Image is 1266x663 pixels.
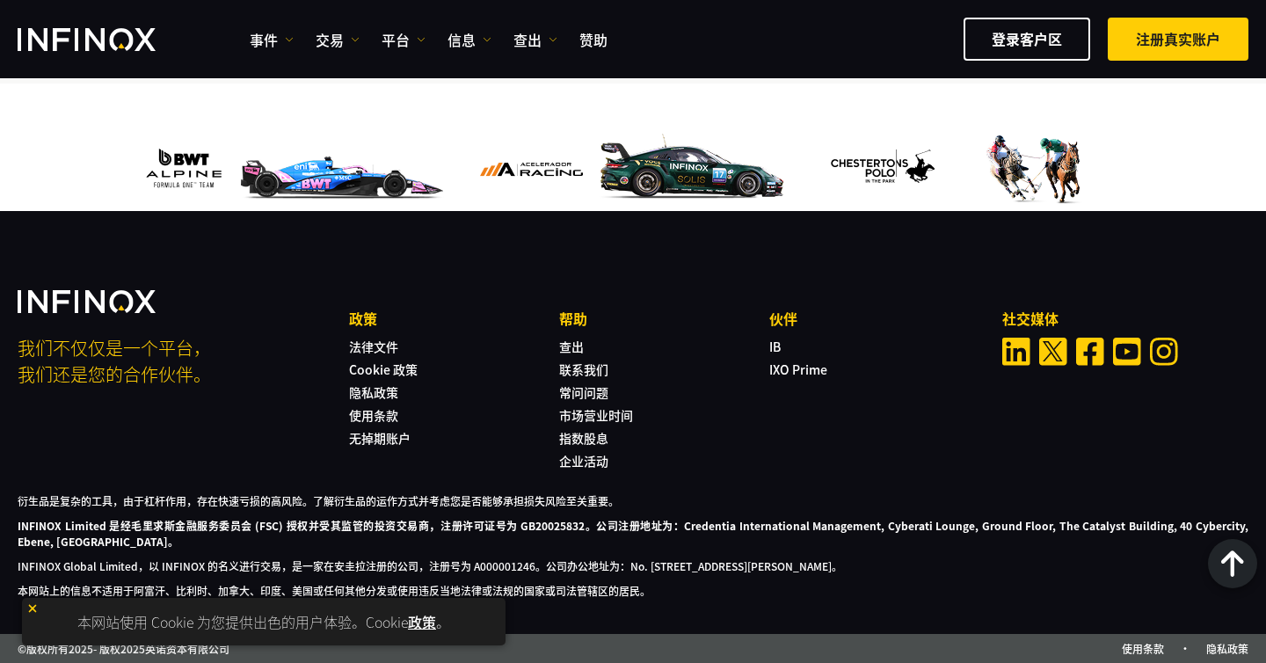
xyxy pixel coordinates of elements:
[1039,337,1067,365] a: 叽叽喳喳
[18,28,197,51] a: INFINOX 徽标
[18,492,619,507] font: 衍生品是复杂的工具，由于杠杆作用，存在快速亏损的高风险。了解衍生品的运作方式并考虑您是否能够承担损失风险至关重要。
[559,451,608,469] a: 企业活动
[18,640,69,655] font: ©版权所有
[1136,28,1220,49] font: 注册真实账户
[26,602,39,615] img: 黄色关闭图标
[559,337,584,354] a: 查出
[349,382,398,400] a: 隐私政策
[579,29,608,50] a: 赞助
[1002,307,1059,328] font: 社交媒体
[1002,337,1030,365] a: 领英
[559,307,587,328] font: 帮助
[964,18,1090,61] a: 登录客户区
[1076,337,1104,365] a: Facebook
[349,428,411,446] a: 无掉期账户
[349,337,398,354] a: 法律文件
[250,29,294,50] a: 事件
[382,29,426,50] a: 平台
[18,334,211,360] font: 我们不仅仅是一个平台，
[120,640,145,655] font: 2025
[93,640,120,655] font: - 版权
[559,382,608,400] a: 常问问题
[18,582,651,597] font: 本网站上的信息不适用于阿富汗、比利时、加拿大、印度、美国或任何其他分发或使用违反当地法律或法规的国家或司法管辖区的居民。
[447,29,476,50] font: 信息
[559,428,608,446] a: 指数股息
[250,29,278,50] font: 事件
[513,29,557,50] a: 查出
[1150,337,1178,365] a: Instagram
[382,29,410,50] font: 平台
[513,29,542,50] font: 查出
[408,611,436,632] a: 政策
[769,360,827,377] a: IXO Prime
[447,29,491,50] a: 信息
[69,640,93,655] font: 2025
[769,307,797,328] font: 伙伴
[436,611,450,632] font: 。
[77,611,408,632] font: 本网站使用 Cookie 为您提供出色的用户体验。Cookie
[18,361,211,386] font: 我们还是您的合作伙伴。
[1113,337,1141,365] a: YouTube
[559,360,608,377] a: 联系我们
[145,640,229,655] font: 英诺资本有限公司
[349,405,398,423] a: 使用条款
[1108,18,1248,61] a: 注册真实账户
[1122,640,1164,655] a: 使用条款
[559,405,633,423] a: 市场营业时间
[18,557,842,572] font: INFINOX Global Limited，以 INFINOX 的名义进行交易，是一家在安圭拉注册的公司，注册号为 A000001246。公司办公地址为：No. [STREET_ADDRESS...
[316,29,360,50] a: 交易
[316,29,344,50] font: 交易
[18,517,1248,548] font: INFINOX Limited 是经毛里求斯金融服务委员会 (FSC) 授权并受其监管的投资交易商，注册许可证号为 GB20025832。公司注册地址为：Credentia Internatio...
[769,337,781,354] a: IB
[349,360,418,377] a: Cookie 政策
[349,307,377,328] font: 政策
[992,28,1062,49] font: 登录客户区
